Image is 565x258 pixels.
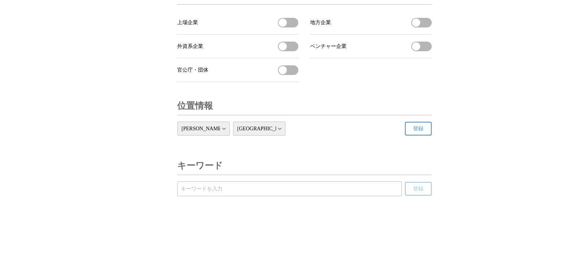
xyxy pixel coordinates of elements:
[181,185,398,193] input: 受信するキーワードを登録する
[177,121,230,136] select: 都道府県
[177,67,208,74] span: 官公庁・団体
[310,19,331,26] span: 地方企業
[177,43,203,50] span: 外資系企業
[310,43,347,50] span: ベンチャー企業
[405,182,432,196] button: 登録
[177,19,198,26] span: 上場企業
[177,97,213,115] h3: 位置情報
[405,122,432,135] button: 登録
[177,157,223,174] h3: キーワード
[413,186,423,192] span: 登録
[413,125,423,132] span: 登録
[233,121,286,136] select: 市区町村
